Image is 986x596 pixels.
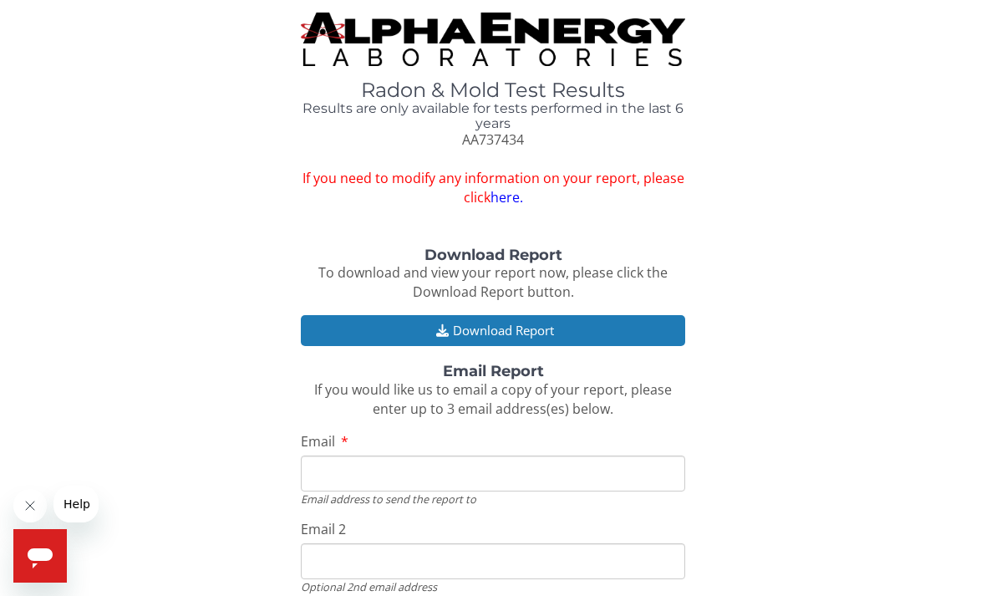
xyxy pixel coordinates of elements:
a: here. [490,188,523,206]
span: If you would like us to email a copy of your report, please enter up to 3 email address(es) below. [314,380,672,418]
div: Email address to send the report to [301,492,685,507]
span: If you need to modify any information on your report, please click [301,169,685,207]
iframe: Close message [13,489,47,522]
h1: Radon & Mold Test Results [301,79,685,101]
span: To download and view your report now, please click the Download Report button. [318,263,668,301]
strong: Download Report [424,246,562,264]
div: Optional 2nd email address [301,579,685,594]
span: AA737434 [462,130,524,149]
img: TightCrop.jpg [301,13,685,66]
span: Email 2 [301,520,346,538]
h4: Results are only available for tests performed in the last 6 years [301,101,685,130]
strong: Email Report [443,362,544,380]
button: Download Report [301,315,685,346]
iframe: Message from company [53,486,99,522]
iframe: Button to launch messaging window [13,529,67,583]
span: Email [301,432,335,451]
